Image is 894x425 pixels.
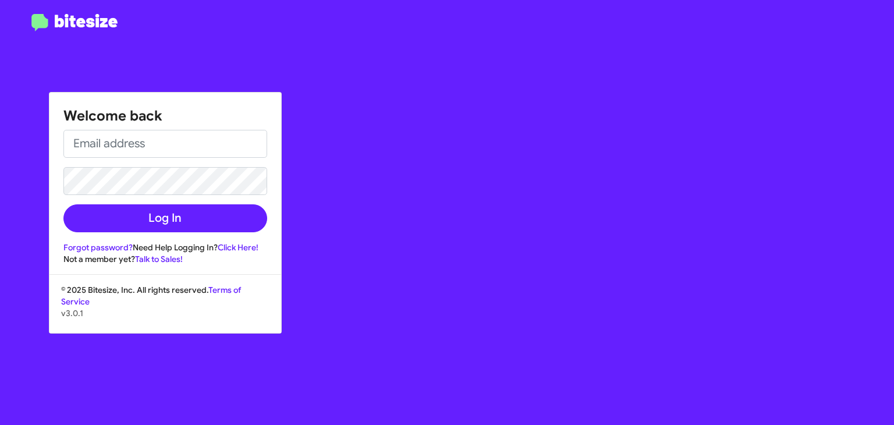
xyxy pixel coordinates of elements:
p: v3.0.1 [61,307,269,319]
a: Terms of Service [61,285,241,307]
a: Talk to Sales! [135,254,183,264]
div: Need Help Logging In? [63,242,267,253]
input: Email address [63,130,267,158]
a: Click Here! [218,242,258,253]
div: Not a member yet? [63,253,267,265]
button: Log In [63,204,267,232]
h1: Welcome back [63,107,267,125]
div: © 2025 Bitesize, Inc. All rights reserved. [49,284,281,333]
a: Forgot password? [63,242,133,253]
